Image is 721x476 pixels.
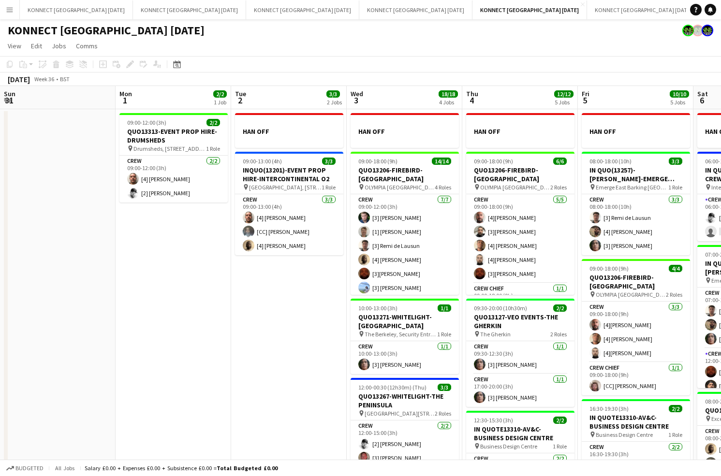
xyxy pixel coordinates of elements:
[60,75,70,83] div: BST
[31,42,42,50] span: Edit
[697,89,708,98] span: Sat
[466,299,574,407] app-job-card: 09:30-20:00 (10h30m)2/2QUO13127-VEO EVENTS-THE GHERKIN The Gherkin2 RolesCrew1/109:30-12:30 (3h)[...
[582,152,690,255] app-job-card: 08:00-18:00 (10h)3/3IN QUO(13257)-[PERSON_NAME]-EMERGE EAST Emerge East Barking [GEOGRAPHIC_DATA]...
[349,95,363,106] span: 3
[351,89,363,98] span: Wed
[555,99,573,106] div: 5 Jobs
[553,304,567,312] span: 2/2
[52,42,66,50] span: Jobs
[351,194,459,311] app-card-role: Crew7/709:00-12:00 (3h)[3] [PERSON_NAME][1] [PERSON_NAME][3] Remi de Lausun[4] [PERSON_NAME][3][P...
[466,166,574,183] h3: QUO13206-FIREBIRD-[GEOGRAPHIC_DATA]
[466,341,574,374] app-card-role: Crew1/109:30-12:30 (3h)[3] [PERSON_NAME]
[351,341,459,374] app-card-role: Crew1/110:00-13:00 (3h)[3] [PERSON_NAME]
[432,158,451,165] span: 14/14
[217,464,278,472] span: Total Budgeted £0.00
[351,299,459,374] app-job-card: 10:00-13:00 (3h)1/1QUO13271-WHITELIGHT-[GEOGRAPHIC_DATA] The Berkeley, Security Entrance , [STREE...
[358,158,397,165] span: 09:00-18:00 (9h)
[27,40,46,52] a: Edit
[119,113,228,202] app-job-card: 09:00-12:00 (3h)2/2QUO13313-EVENT PROP HIRE-DRUMSHEDS Drumsheds, [STREET_ADDRESS][PERSON_NAME]1 R...
[587,0,700,19] button: KONNECT [GEOGRAPHIC_DATA] [DATE]
[358,384,427,391] span: 12:00-00:30 (12h30m) (Thu)
[72,40,102,52] a: Comms
[696,95,708,106] span: 6
[351,152,459,295] app-job-card: 09:00-18:00 (9h)14/14QUO13206-FIREBIRD-[GEOGRAPHIC_DATA] OLYMPIA [GEOGRAPHIC_DATA]4 RolesCrew7/70...
[235,152,343,255] app-job-card: 09:00-13:00 (4h)3/3INQUO(13201)-EVENT PROP HIRE-INTERCONTINENTAL O2 [GEOGRAPHIC_DATA], [STREET_AD...
[670,90,689,98] span: 10/10
[53,464,76,472] span: All jobs
[351,420,459,467] app-card-role: Crew2/212:00-15:00 (3h)[2] [PERSON_NAME][3] [PERSON_NAME]
[351,127,459,136] h3: HAN OFF
[2,95,15,106] span: 31
[682,25,694,36] app-user-avatar: Konnect 24hr EMERGENCY NR*
[550,331,567,338] span: 2 Roles
[582,259,690,395] app-job-card: 09:00-18:00 (9h)4/4QUO13206-FIREBIRD-[GEOGRAPHIC_DATA] OLYMPIA [GEOGRAPHIC_DATA]2 RolesCrew3/309:...
[582,362,690,395] app-card-role: Crew Chief1/109:00-18:00 (9h)[CC] [PERSON_NAME]
[438,304,451,312] span: 1/1
[234,95,246,106] span: 2
[20,0,133,19] button: KONNECT [GEOGRAPHIC_DATA] [DATE]
[435,410,451,417] span: 2 Roles
[351,313,459,330] h3: QUO13271-WHITELIGHT-[GEOGRAPHIC_DATA]
[580,95,589,106] span: 5
[466,374,574,407] app-card-role: Crew1/117:00-20:00 (3h)[3] [PERSON_NAME]
[32,75,56,83] span: Week 36
[4,89,15,98] span: Sun
[480,331,511,338] span: The Gherkin
[554,90,574,98] span: 12/12
[582,302,690,362] app-card-role: Crew3/309:00-18:00 (9h)[4][PERSON_NAME][4] [PERSON_NAME][4][PERSON_NAME]
[118,95,132,106] span: 1
[243,158,282,165] span: 09:00-13:00 (4h)
[5,463,45,474] button: Budgeted
[8,23,205,38] h1: KONNECT [GEOGRAPHIC_DATA] [DATE]
[582,127,690,136] h3: HAN OFF
[119,127,228,144] h3: QUO13313-EVENT PROP HIRE-DRUMSHEDS
[246,0,359,19] button: KONNECT [GEOGRAPHIC_DATA] [DATE]
[326,90,340,98] span: 3/3
[666,291,682,298] span: 2 Roles
[472,0,587,19] button: KONNECT [GEOGRAPHIC_DATA] [DATE]
[466,152,574,295] div: 09:00-18:00 (9h)6/6QUO13206-FIREBIRD-[GEOGRAPHIC_DATA] OLYMPIA [GEOGRAPHIC_DATA]2 RolesCrew5/509:...
[351,113,459,148] div: HAN OFF
[582,166,690,183] h3: IN QUO(13257)-[PERSON_NAME]-EMERGE EAST
[235,166,343,183] h3: INQUO(13201)-EVENT PROP HIRE-INTERCONTINENTAL O2
[439,90,458,98] span: 18/18
[322,158,336,165] span: 3/3
[589,265,629,272] span: 09:00-18:00 (9h)
[466,425,574,442] h3: IN QUOTE13310-AV&C-BUSINESS DESIGN CENTRE
[48,40,70,52] a: Jobs
[213,90,227,98] span: 2/2
[365,184,435,191] span: OLYMPIA [GEOGRAPHIC_DATA]
[466,113,574,148] app-job-card: HAN OFF
[466,194,574,283] app-card-role: Crew5/509:00-18:00 (9h)[4][PERSON_NAME][3][PERSON_NAME][4] [PERSON_NAME][4][PERSON_NAME][3][PERSO...
[582,113,690,148] app-job-card: HAN OFF
[358,304,397,312] span: 10:00-13:00 (3h)
[582,413,690,431] h3: IN QUOTE13310-AV&C-BUSINESS DESIGN CENTRE
[589,405,629,412] span: 16:30-19:30 (3h)
[437,331,451,338] span: 1 Role
[235,89,246,98] span: Tue
[596,291,666,298] span: OLYMPIA [GEOGRAPHIC_DATA]
[127,119,166,126] span: 09:00-12:00 (3h)
[669,405,682,412] span: 2/2
[670,99,689,106] div: 5 Jobs
[359,0,472,19] button: KONNECT [GEOGRAPHIC_DATA] [DATE]
[85,464,278,472] div: Salary £0.00 + Expenses £0.00 + Subsistence £0.00 =
[235,113,343,148] div: HAN OFF
[480,443,537,450] span: Business Design Centre
[474,417,513,424] span: 12:30-15:30 (3h)
[438,384,451,391] span: 3/3
[550,184,567,191] span: 2 Roles
[249,184,322,191] span: [GEOGRAPHIC_DATA], [STREET_ADDRESS]
[133,0,246,19] button: KONNECT [GEOGRAPHIC_DATA] [DATE]
[206,119,220,126] span: 2/2
[4,40,25,52] a: View
[133,145,206,152] span: Drumsheds, [STREET_ADDRESS][PERSON_NAME]
[15,465,44,472] span: Budgeted
[327,99,342,106] div: 2 Jobs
